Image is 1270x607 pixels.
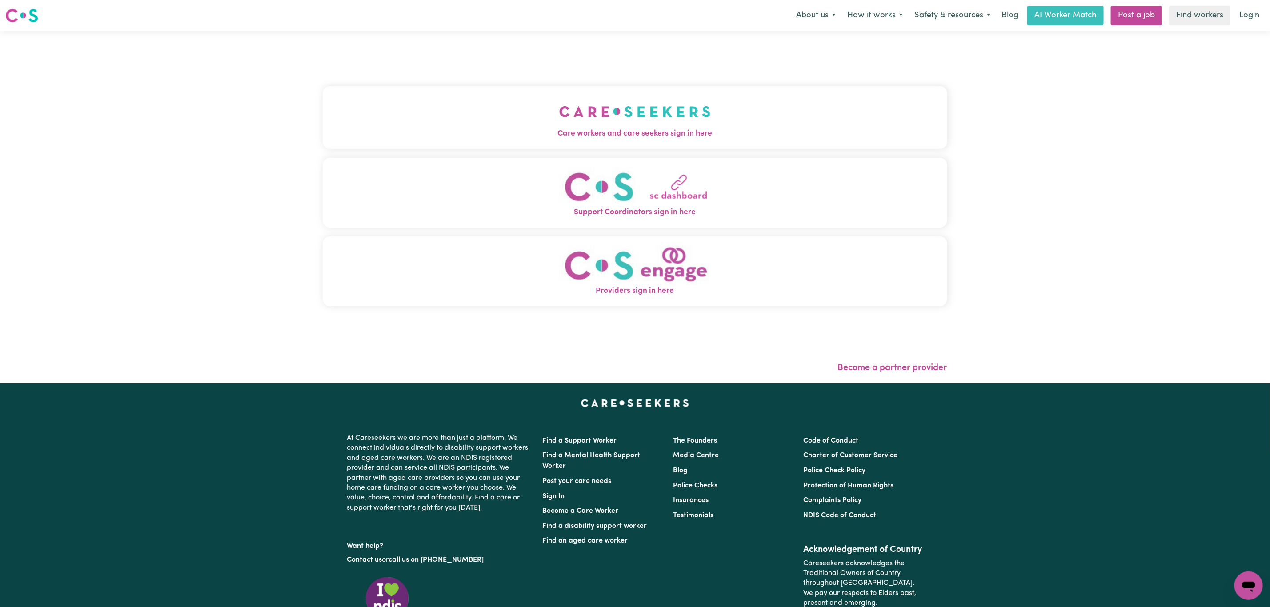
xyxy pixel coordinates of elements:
[803,467,865,474] a: Police Check Policy
[347,556,382,563] a: Contact us
[347,538,532,551] p: Want help?
[543,493,565,500] a: Sign In
[803,482,893,489] a: Protection of Human Rights
[673,452,719,459] a: Media Centre
[803,512,876,519] a: NDIS Code of Conduct
[673,497,709,504] a: Insurances
[347,430,532,516] p: At Careseekers we are more than just a platform. We connect individuals directly to disability su...
[1027,6,1104,25] a: AI Worker Match
[1234,571,1263,600] iframe: Button to launch messaging window, conversation in progress
[673,467,688,474] a: Blog
[803,497,861,504] a: Complaints Policy
[673,482,717,489] a: Police Checks
[1169,6,1230,25] a: Find workers
[1234,6,1265,25] a: Login
[543,507,619,515] a: Become a Care Worker
[838,363,947,372] a: Become a partner provider
[5,8,38,24] img: Careseekers logo
[1111,6,1162,25] a: Post a job
[347,551,532,568] p: or
[323,86,947,148] button: Care workers and care seekers sign in here
[5,5,38,26] a: Careseekers logo
[673,437,717,444] a: The Founders
[543,478,612,485] a: Post your care needs
[543,437,617,444] a: Find a Support Worker
[543,452,641,470] a: Find a Mental Health Support Worker
[909,6,996,25] button: Safety & resources
[803,437,858,444] a: Code of Conduct
[790,6,841,25] button: About us
[543,537,628,544] a: Find an aged care worker
[841,6,909,25] button: How it works
[389,556,484,563] a: call us on [PHONE_NUMBER]
[581,399,689,407] a: Careseekers home page
[543,523,647,530] a: Find a disability support worker
[323,236,947,306] button: Providers sign in here
[323,285,947,297] span: Providers sign in here
[803,452,897,459] a: Charter of Customer Service
[996,6,1024,25] a: Blog
[803,544,923,555] h2: Acknowledgement of Country
[323,158,947,228] button: Support Coordinators sign in here
[673,512,713,519] a: Testimonials
[323,128,947,140] span: Care workers and care seekers sign in here
[323,207,947,218] span: Support Coordinators sign in here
